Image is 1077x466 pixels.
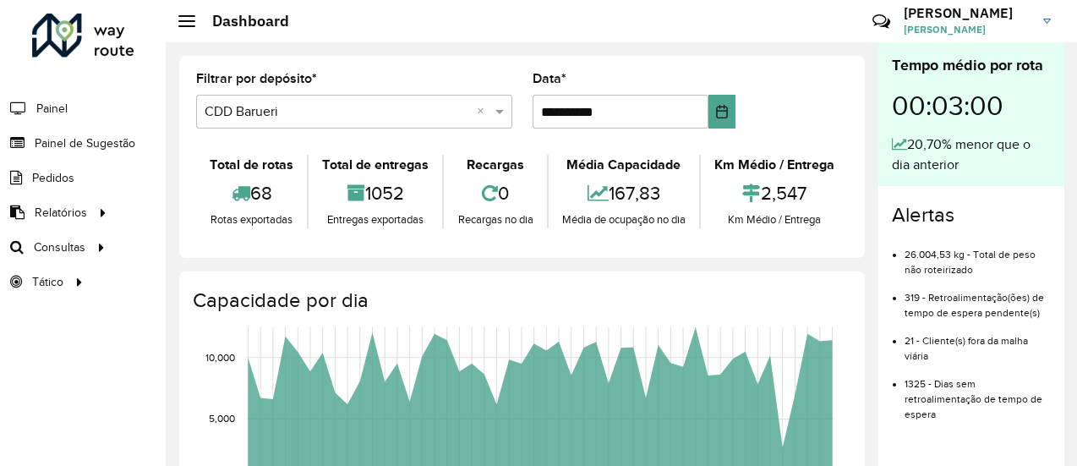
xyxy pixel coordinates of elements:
[708,95,735,129] button: Choose Date
[905,321,1051,364] li: 21 - Cliente(s) fora da malha viária
[448,155,542,175] div: Recargas
[193,288,848,313] h4: Capacidade por dia
[892,134,1051,175] div: 20,70% menor que o dia anterior
[32,273,63,291] span: Tático
[904,22,1031,37] span: [PERSON_NAME]
[34,238,85,256] span: Consultas
[200,211,303,228] div: Rotas exportadas
[553,211,695,228] div: Média de ocupação no dia
[196,69,317,89] label: Filtrar por depósito
[705,155,844,175] div: Km Médio / Entrega
[892,54,1051,77] div: Tempo médio por rota
[553,155,695,175] div: Média Capacidade
[705,211,844,228] div: Km Médio / Entrega
[448,175,542,211] div: 0
[905,234,1051,277] li: 26.004,53 kg - Total de peso não roteirizado
[209,413,235,424] text: 5,000
[35,204,87,222] span: Relatórios
[905,277,1051,321] li: 319 - Retroalimentação(ões) de tempo de espera pendente(s)
[313,175,438,211] div: 1052
[533,69,566,89] label: Data
[313,211,438,228] div: Entregas exportadas
[553,175,695,211] div: 167,83
[200,155,303,175] div: Total de rotas
[200,175,303,211] div: 68
[36,100,68,118] span: Painel
[892,77,1051,134] div: 00:03:00
[195,12,289,30] h2: Dashboard
[477,101,491,122] span: Clear all
[32,169,74,187] span: Pedidos
[313,155,438,175] div: Total de entregas
[904,5,1031,21] h3: [PERSON_NAME]
[448,211,542,228] div: Recargas no dia
[205,352,235,363] text: 10,000
[705,175,844,211] div: 2,547
[892,203,1051,228] h4: Alertas
[863,3,899,40] a: Contato Rápido
[35,134,135,152] span: Painel de Sugestão
[905,364,1051,422] li: 1325 - Dias sem retroalimentação de tempo de espera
